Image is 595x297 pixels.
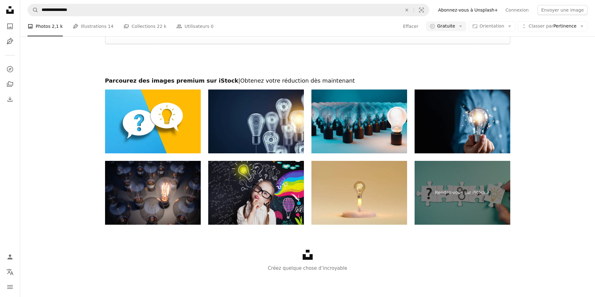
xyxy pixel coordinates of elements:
a: Abonnez-vous à Unsplash+ [434,5,502,15]
img: Ampoule lumineuse éclatante se détaquier de la foule [105,161,201,225]
a: Rendez-vous sur iStock↗ [415,161,510,225]
button: Gratuite [426,21,466,31]
button: Classer parPertinence [518,21,587,31]
h2: Parcourez des images premium sur iStock [105,77,510,84]
span: 22 k [157,23,166,30]
img: fusée à ampoule qui décolle [311,161,407,225]
span: | Obtenez votre réduction dès maintenant [238,77,355,84]
button: Envoyer une image [537,5,587,15]
a: Explorer [4,63,16,75]
button: Effacer [400,4,414,16]
a: Collections 22 k [124,16,166,36]
img: Idée créative ou concept de résolution de problèmes. Ampoule et point d’interrogation sur les bul... [105,90,201,153]
p: Créez quelque chose d’incroyable [20,264,595,272]
img: Concept d'ampoule d'innovation et de nouvelles idées [208,90,304,153]
span: Gratuite [437,23,455,29]
a: Illustrations 14 [73,16,113,36]
img: L’innovation par les idées et les idées d’inspiration. L’ampoule à main humaine pour éclairer, l’... [415,90,510,153]
a: Utilisateurs 0 [176,16,214,36]
a: Connexion / S’inscrire [4,251,16,263]
button: Menu [4,281,16,293]
a: Connexion [502,5,532,15]
a: Illustrations [4,35,16,48]
a: Accueil — Unsplash [4,4,16,18]
a: Photos [4,20,16,33]
a: Historique de téléchargement [4,93,16,105]
button: Effacer [403,21,419,31]
span: 14 [108,23,113,30]
form: Rechercher des visuels sur tout le site [28,4,429,16]
span: 0 [211,23,214,30]
img: Illuminer l’excellence : l’innovateur le plus remarquable [311,90,407,153]
a: Collections [4,78,16,90]
span: Classer par [529,23,553,28]
img: Élève de l’école enfant pensif avec ampoule jaune et de l’école et de l’enfance fournit des éléme... [208,161,304,225]
button: Rechercher sur Unsplash [28,4,38,16]
button: Recherche de visuels [414,4,429,16]
span: Pertinence [529,23,577,29]
button: Langue [4,266,16,278]
button: Orientation [469,21,515,31]
span: Orientation [480,23,504,28]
